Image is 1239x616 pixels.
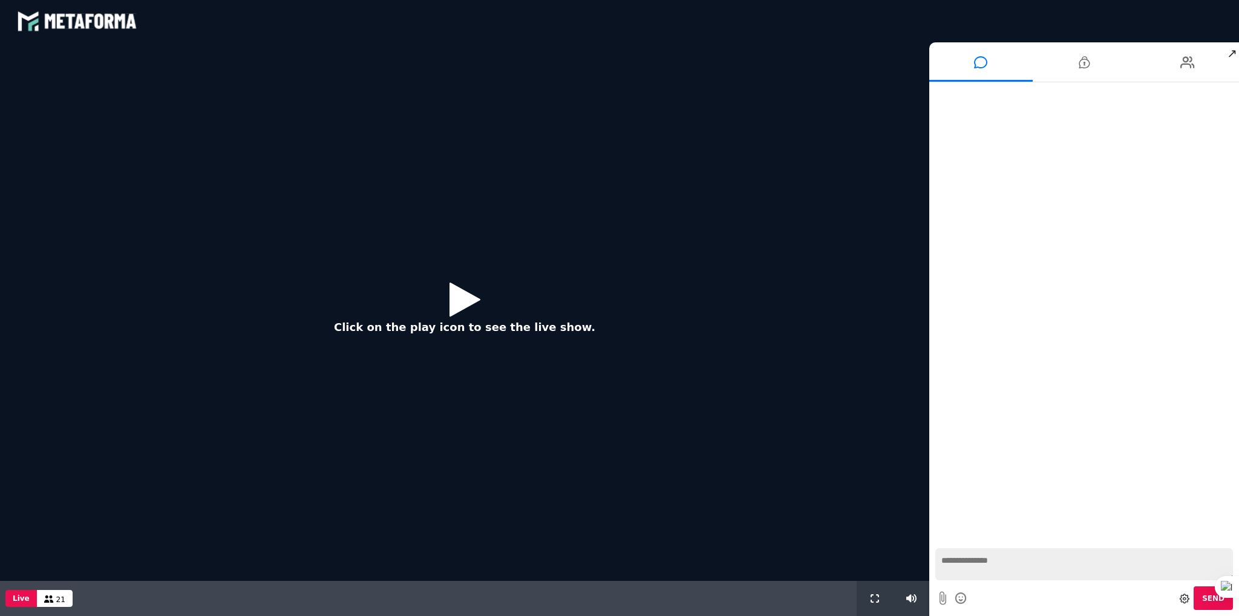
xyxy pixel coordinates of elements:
button: Send [1194,586,1233,610]
p: Click on the play icon to see the live show. [334,319,595,335]
span: Send [1202,594,1224,603]
span: ↗ [1225,42,1239,64]
button: Live [5,590,37,607]
span: 21 [56,595,65,604]
button: Click on the play icon to see the live show. [322,273,607,351]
